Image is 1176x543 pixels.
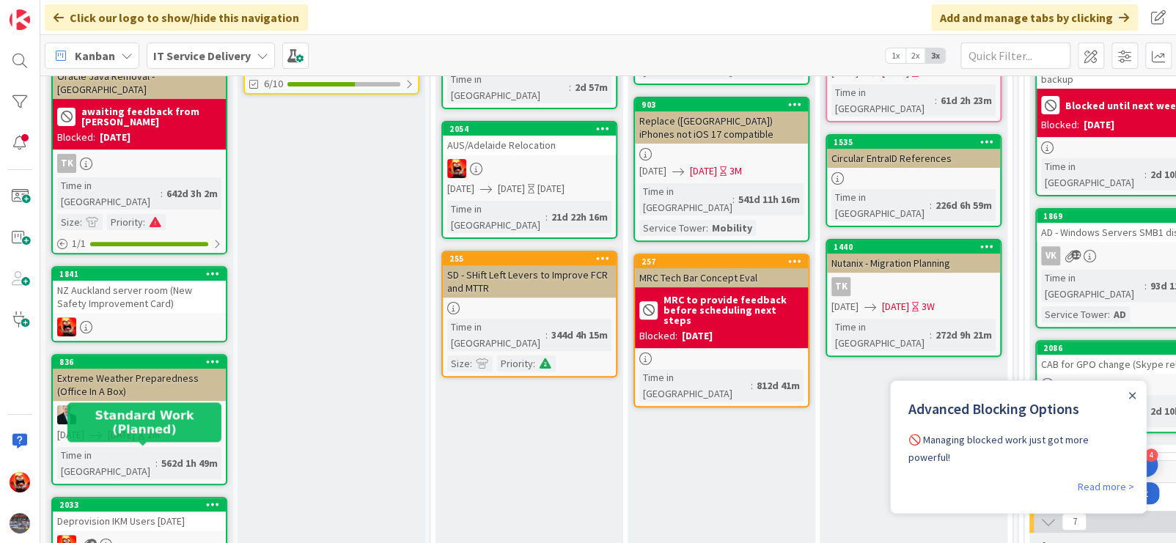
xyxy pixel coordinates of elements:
div: Time in [GEOGRAPHIC_DATA] [1041,158,1144,191]
span: : [143,214,145,230]
div: 2033Deprovision IKM Users [DATE] [53,498,226,531]
span: : [155,455,158,471]
span: : [751,377,753,394]
div: AUS/Adelaide Relocation [443,136,616,155]
span: [DATE] [447,181,474,196]
div: 1841 [53,267,226,281]
div: Time in [GEOGRAPHIC_DATA] [447,319,545,351]
div: Blocked: [639,328,677,344]
div: 1440Nutanix - Migration Planning [827,240,1000,273]
span: : [935,92,937,108]
div: Oracle Java Removal - [GEOGRAPHIC_DATA] [53,53,226,99]
span: 12 [1071,250,1081,259]
div: 2033 [59,500,226,510]
div: Time in [GEOGRAPHIC_DATA] [639,369,751,402]
span: : [930,197,932,213]
span: [DATE] [57,427,84,443]
span: [DATE] [639,163,666,179]
div: Click our logo to show/hide this navigation [45,4,308,31]
span: Support [31,2,67,20]
div: Blocked: [57,130,95,145]
div: TK [53,154,226,173]
div: Deprovision IKM Users [DATE] [53,511,226,531]
span: : [545,327,548,343]
div: Time in [GEOGRAPHIC_DATA] [639,183,732,215]
div: 903Replace ([GEOGRAPHIC_DATA]) iPhones not iOS 17 compatible [635,98,808,144]
span: : [545,209,548,225]
img: avatar [10,513,30,533]
div: 1535 [834,137,1000,147]
img: HO [57,405,76,424]
div: [DATE] [537,181,565,196]
div: Blocked: [1041,117,1079,133]
div: Replace ([GEOGRAPHIC_DATA]) iPhones not iOS 17 compatible [635,111,808,144]
span: 1x [886,48,905,63]
span: : [80,214,82,230]
div: Time in [GEOGRAPHIC_DATA] [447,71,569,103]
div: Priority [107,214,143,230]
div: 836Extreme Weather Preparedness (Office In A Box) [53,355,226,401]
div: Size [57,214,80,230]
div: Time in [GEOGRAPHIC_DATA] [831,84,935,117]
div: 255 [449,254,616,264]
div: [DATE] [682,328,713,344]
div: 255 [443,252,616,265]
span: [DATE] [882,299,909,314]
div: 812d 41m [753,377,804,394]
div: 21d 22h 16m [548,209,611,225]
div: 836 [53,355,226,369]
span: : [569,79,571,95]
div: Time in [GEOGRAPHIC_DATA] [447,201,545,233]
span: : [1108,306,1110,322]
span: Kanban [75,47,115,64]
div: 1/1 [53,234,226,253]
div: 272d 9h 21m [932,327,996,343]
span: 1 / 1 [72,236,86,251]
span: 2x [905,48,925,63]
div: Time in [GEOGRAPHIC_DATA] [831,189,930,221]
span: : [706,220,708,236]
div: 836 [59,357,226,367]
div: 1535Circular EntraID References [827,136,1000,168]
span: 6/10 [264,76,283,92]
div: 1535 [827,136,1000,149]
div: Priority [497,355,533,372]
iframe: UserGuiding Product Updates Slide Out [890,380,1147,514]
div: 255SD - SHift Left Levers to Improve FCR and MTTR [443,252,616,298]
div: Circular EntraID References [827,149,1000,168]
span: : [161,185,163,202]
img: VN [447,159,466,178]
div: 1841 [59,269,226,279]
div: Service Tower [639,220,706,236]
div: TK [827,277,1000,296]
div: 2d 57m [571,79,611,95]
div: 903 [642,100,808,110]
div: 257MRC Tech Bar Concept Eval [635,255,808,287]
div: 2033 [53,498,226,511]
div: 2054AUS/Adelaide Relocation [443,122,616,155]
div: 642d 3h 2m [163,185,221,202]
div: [DATE] [1084,117,1114,133]
div: 3M [730,163,742,179]
div: Time in [GEOGRAPHIC_DATA] [57,447,155,479]
div: 257 [635,255,808,268]
b: IT Service Delivery [153,48,251,63]
div: Time in [GEOGRAPHIC_DATA] [57,177,161,210]
div: Time in [GEOGRAPHIC_DATA] [831,319,930,351]
span: : [732,191,735,207]
div: Size [447,355,470,372]
div: MRC Tech Bar Concept Eval [635,268,808,287]
div: HO [53,405,226,424]
div: 541d 11h 16m [735,191,804,207]
div: 61d 2h 23m [937,92,996,108]
div: TK [57,154,76,173]
div: SD - SHift Left Levers to Improve FCR and MTTR [443,265,616,298]
div: VK [1041,246,1060,265]
div: 1440 [834,242,1000,252]
div: 257 [642,256,808,267]
div: 2054 [449,124,616,134]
